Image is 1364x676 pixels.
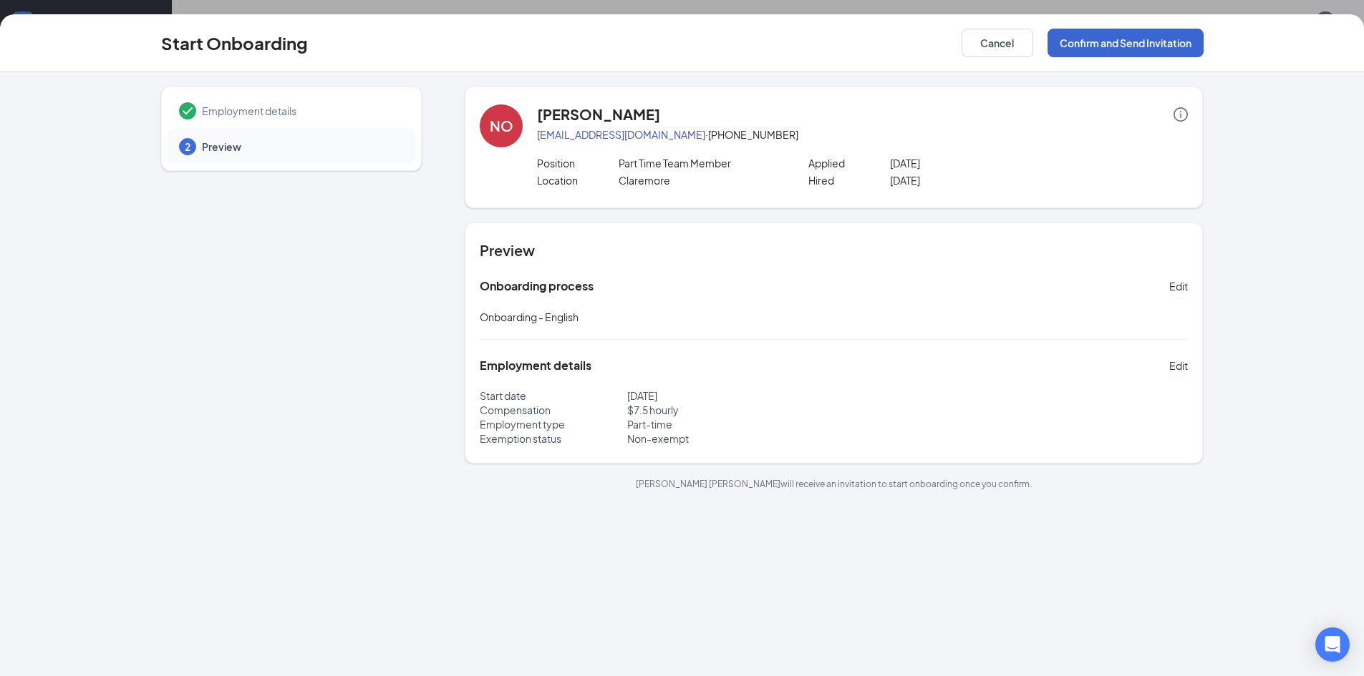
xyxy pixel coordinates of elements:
[537,127,1188,142] p: · [PHONE_NUMBER]
[480,358,591,373] h5: Employment details
[627,431,834,446] p: Non-exempt
[1169,358,1188,373] span: Edit
[1174,107,1188,122] span: info-circle
[480,431,627,446] p: Exemption status
[1169,275,1188,298] button: Edit
[627,403,834,417] p: $ 7.5 hourly
[185,139,190,154] span: 2
[1048,29,1204,57] button: Confirm and Send Invitation
[480,417,627,431] p: Employment type
[1169,354,1188,377] button: Edit
[465,478,1203,490] p: [PERSON_NAME] [PERSON_NAME] will receive an invitation to start onboarding once you confirm.
[537,156,619,170] p: Position
[480,240,1188,260] h4: Preview
[179,102,196,119] svg: Checkmark
[619,156,781,170] p: Part Time Team Member
[808,173,890,187] p: Hired
[161,31,308,55] h3: Start Onboarding
[627,388,834,403] p: [DATE]
[1169,279,1188,293] span: Edit
[808,156,890,170] p: Applied
[537,173,619,187] p: Location
[490,116,513,136] div: NO
[480,278,594,294] h5: Onboarding process
[627,417,834,431] p: Part-time
[480,310,579,323] span: Onboarding - English
[890,156,1053,170] p: [DATE]
[890,173,1053,187] p: [DATE]
[480,403,627,417] p: Compensation
[619,173,781,187] p: Claremore
[537,128,705,141] a: [EMAIL_ADDRESS][DOMAIN_NAME]
[537,104,660,124] h4: [PERSON_NAME]
[1315,627,1350,662] div: Open Intercom Messenger
[962,29,1033,57] button: Cancel
[202,104,401,118] span: Employment details
[480,388,627,403] p: Start date
[202,139,401,154] span: Preview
